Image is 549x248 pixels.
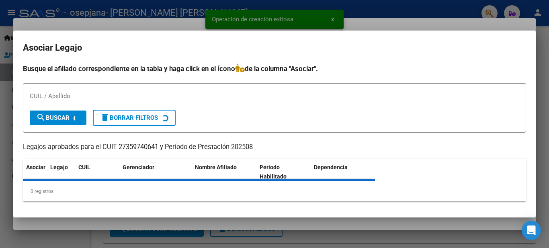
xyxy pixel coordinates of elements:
[47,159,75,185] datatable-header-cell: Legajo
[93,110,176,126] button: Borrar Filtros
[23,159,47,185] datatable-header-cell: Asociar
[522,221,541,240] div: Open Intercom Messenger
[195,164,237,170] span: Nombre Afiliado
[50,164,68,170] span: Legajo
[119,159,192,185] datatable-header-cell: Gerenciador
[36,113,46,122] mat-icon: search
[23,181,526,201] div: 0 registros
[260,164,287,180] span: Periodo Habilitado
[192,159,256,185] datatable-header-cell: Nombre Afiliado
[75,159,119,185] datatable-header-cell: CUIL
[123,164,154,170] span: Gerenciador
[36,114,70,121] span: Buscar
[23,64,526,74] h4: Busque el afiliado correspondiente en la tabla y haga click en el ícono de la columna "Asociar".
[30,111,86,125] button: Buscar
[100,113,110,122] mat-icon: delete
[23,40,526,55] h2: Asociar Legajo
[311,159,375,185] datatable-header-cell: Dependencia
[23,142,526,152] p: Legajos aprobados para el CUIT 27359740641 y Período de Prestación 202508
[26,164,45,170] span: Asociar
[78,164,90,170] span: CUIL
[314,164,348,170] span: Dependencia
[100,114,158,121] span: Borrar Filtros
[256,159,311,185] datatable-header-cell: Periodo Habilitado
